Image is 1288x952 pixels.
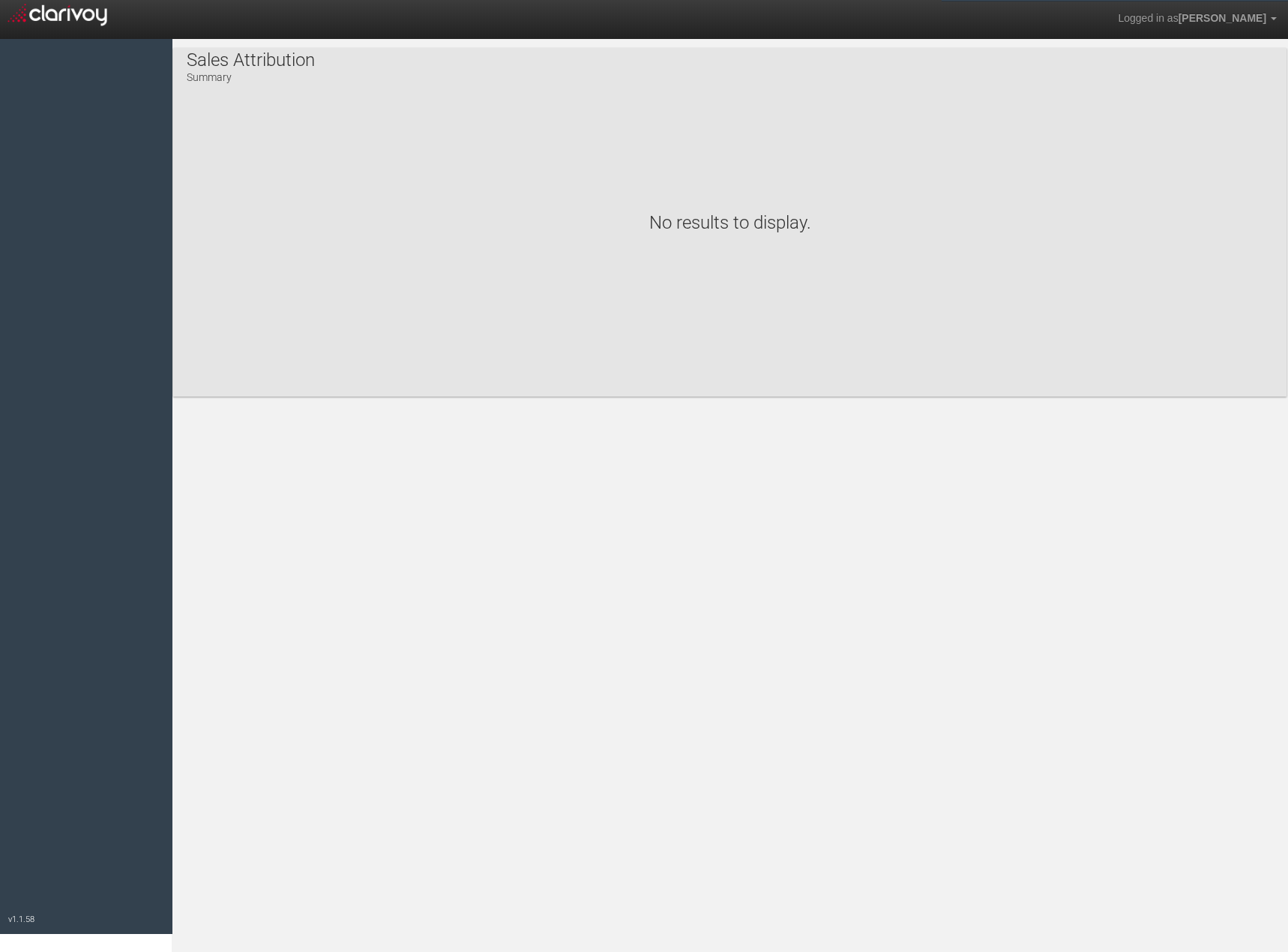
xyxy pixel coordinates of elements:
p: Summary [187,65,315,85]
h1: Sales Attribution [187,50,315,70]
a: Logged in as[PERSON_NAME] [1107,1,1288,37]
span: [PERSON_NAME] [1179,12,1266,24]
span: Logged in as [1118,12,1178,24]
h1: No results to display. [188,212,1272,232]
